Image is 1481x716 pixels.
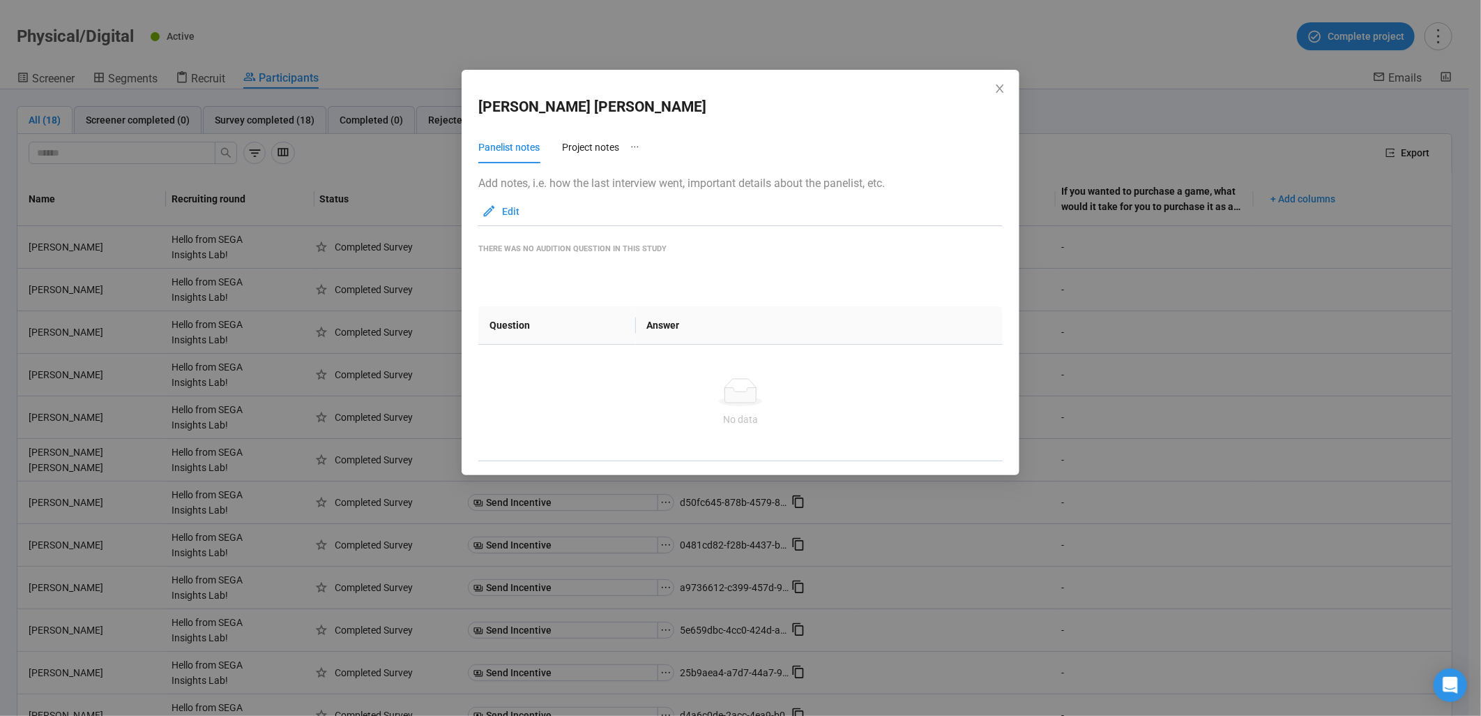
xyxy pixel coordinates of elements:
div: Panelist notes [478,140,540,155]
div: No data [495,412,986,427]
p: Add notes, i.e. how the last interview went, important details about the panelist, etc. [478,174,1003,192]
th: Question [478,306,636,345]
div: Open Intercom Messenger [1434,669,1467,702]
button: Edit [478,200,523,223]
span: Edit [502,204,519,219]
h2: [PERSON_NAME] [PERSON_NAME] [478,96,706,119]
div: There was no audition question in this study [478,243,1003,255]
th: Answer [636,306,1003,345]
span: ellipsis [630,142,639,151]
span: close [994,83,1005,94]
button: ellipsis [619,126,651,169]
div: Project notes [562,140,619,155]
button: Close [992,82,1008,97]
